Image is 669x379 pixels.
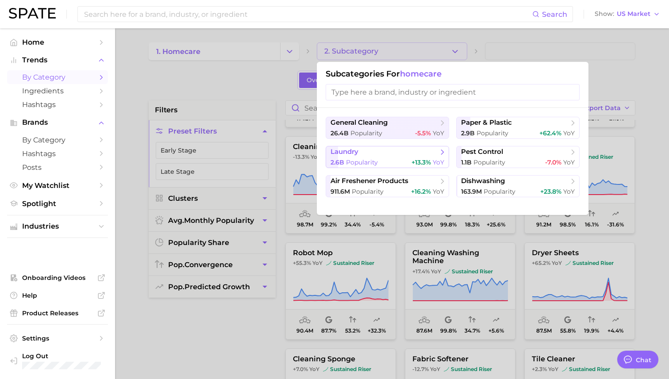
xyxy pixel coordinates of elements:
button: Brands [7,116,108,129]
a: Spotlight [7,197,108,211]
span: paper & plastic [461,119,512,127]
span: +16.2% [411,188,431,195]
span: YoY [563,129,575,137]
button: dishwashing163.9m Popularity+23.8% YoY [456,175,580,197]
span: 911.6m [331,188,350,195]
button: paper & plastic2.9b Popularity+62.4% YoY [456,117,580,139]
button: Industries [7,220,108,233]
a: Home [7,35,108,49]
span: 2.6b [331,158,344,166]
span: laundry [331,148,358,156]
a: Onboarding Videos [7,271,108,284]
span: Log Out [22,352,115,360]
span: Ingredients [22,87,93,95]
a: Settings [7,332,108,345]
span: 163.9m [461,188,482,195]
span: +62.4% [539,129,561,137]
span: Brands [22,119,93,126]
span: YoY [563,158,575,166]
span: 2.9b [461,129,475,137]
span: Popularity [484,188,515,195]
span: Popularity [473,158,505,166]
span: -5.5% [415,129,431,137]
a: My Watchlist [7,179,108,192]
button: ShowUS Market [592,8,662,20]
span: YoY [563,188,575,195]
span: Spotlight [22,199,93,208]
a: Log out. Currently logged in with e-mail pbudde@suavebrandsco.com. [7,349,108,372]
span: Product Releases [22,309,93,317]
a: Ingredients [7,84,108,98]
span: Onboarding Videos [22,274,93,282]
span: Popularity [350,129,382,137]
a: by Category [7,70,108,84]
span: Popularity [346,158,378,166]
span: by Category [22,73,93,81]
span: Popularity [352,188,384,195]
span: YoY [433,188,444,195]
span: Hashtags [22,100,93,109]
span: -7.0% [545,158,561,166]
span: Trends [22,56,93,64]
button: laundry2.6b Popularity+13.3% YoY [326,146,449,168]
span: by Category [22,136,93,144]
span: Popularity [477,129,508,137]
a: Hashtags [7,147,108,161]
button: general cleaning26.4b Popularity-5.5% YoY [326,117,449,139]
span: homecare [400,69,442,79]
span: YoY [433,158,444,166]
input: Type here a brand, industry or ingredient [326,84,580,100]
span: 26.4b [331,129,349,137]
span: Industries [22,222,93,230]
span: Hashtags [22,149,93,158]
a: Product Releases [7,306,108,320]
span: US Market [617,11,650,16]
span: air freshener products [331,177,408,185]
span: YoY [433,129,444,137]
span: pest control [461,148,503,156]
a: Posts [7,161,108,174]
span: dishwashing [461,177,505,185]
button: Trends [7,54,108,67]
span: Settings [22,334,93,342]
span: Search [542,10,567,19]
h1: Subcategories for [326,69,580,79]
span: Home [22,38,93,46]
span: Posts [22,163,93,172]
span: +23.8% [540,188,561,195]
span: Help [22,291,93,299]
span: 1.1b [461,158,472,166]
span: general cleaning [331,119,388,127]
button: pest control1.1b Popularity-7.0% YoY [456,146,580,168]
img: SPATE [9,8,56,19]
a: Hashtags [7,98,108,111]
a: by Category [7,133,108,147]
span: My Watchlist [22,181,93,190]
button: air freshener products911.6m Popularity+16.2% YoY [326,175,449,197]
a: Help [7,289,108,302]
span: +13.3% [411,158,431,166]
span: Show [595,11,614,16]
input: Search here for a brand, industry, or ingredient [83,7,532,22]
